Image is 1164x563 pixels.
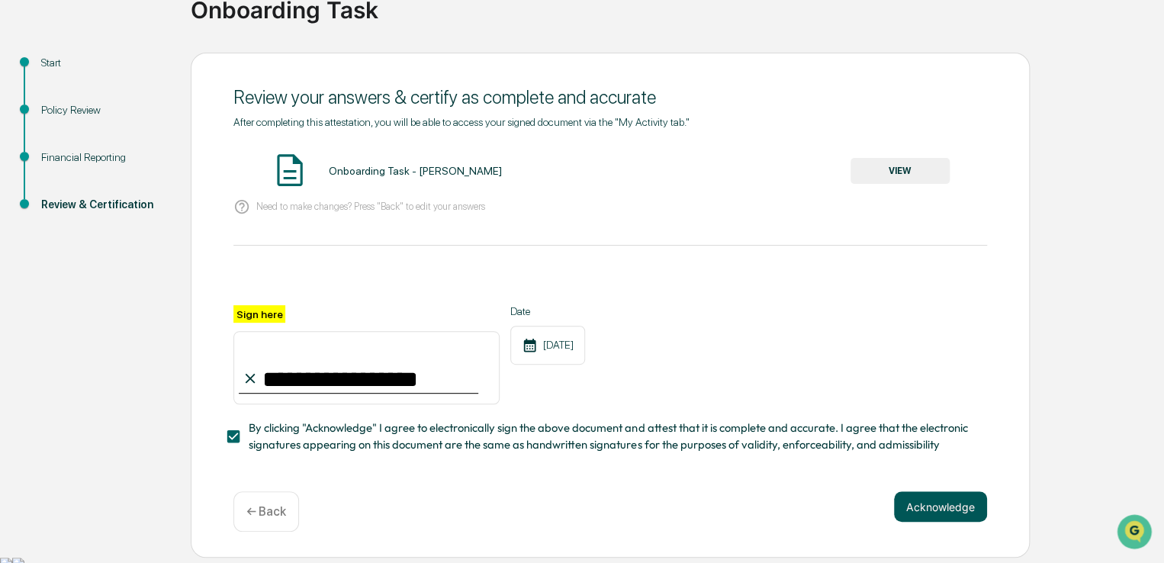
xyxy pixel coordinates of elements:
p: ← Back [246,504,286,519]
input: Clear [40,69,252,85]
label: Sign here [233,305,285,323]
div: 🔎 [15,223,27,235]
a: 🗄️Attestations [105,186,195,214]
span: By clicking "Acknowledge" I agree to electronically sign the above document and attest that it is... [249,420,975,454]
label: Date [510,305,585,317]
span: Data Lookup [31,221,96,236]
span: Attestations [126,192,189,208]
span: Pylon [152,259,185,270]
div: Start [41,55,166,71]
a: 🖐️Preclearance [9,186,105,214]
button: VIEW [850,158,950,184]
div: Review your answers & certify as complete and accurate [233,86,987,108]
img: 1746055101610-c473b297-6a78-478c-a979-82029cc54cd1 [15,117,43,144]
p: How can we help? [15,32,278,56]
div: 🗄️ [111,194,123,206]
a: Powered byPylon [108,258,185,270]
p: Need to make changes? Press "Back" to edit your answers [256,201,485,212]
div: Start new chat [52,117,250,132]
iframe: Open customer support [1115,513,1156,554]
div: We're available if you need us! [52,132,193,144]
a: 🔎Data Lookup [9,215,102,243]
div: Financial Reporting [41,150,166,166]
span: Preclearance [31,192,98,208]
div: Onboarding Task - [PERSON_NAME] [328,165,501,177]
div: [DATE] [510,326,585,365]
div: 🖐️ [15,194,27,206]
button: Acknowledge [894,491,987,522]
div: Review & Certification [41,197,166,213]
img: Document Icon [271,151,309,189]
div: Policy Review [41,102,166,118]
button: Start new chat [259,121,278,140]
span: After completing this attestation, you will be able to access your signed document via the "My Ac... [233,116,690,128]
